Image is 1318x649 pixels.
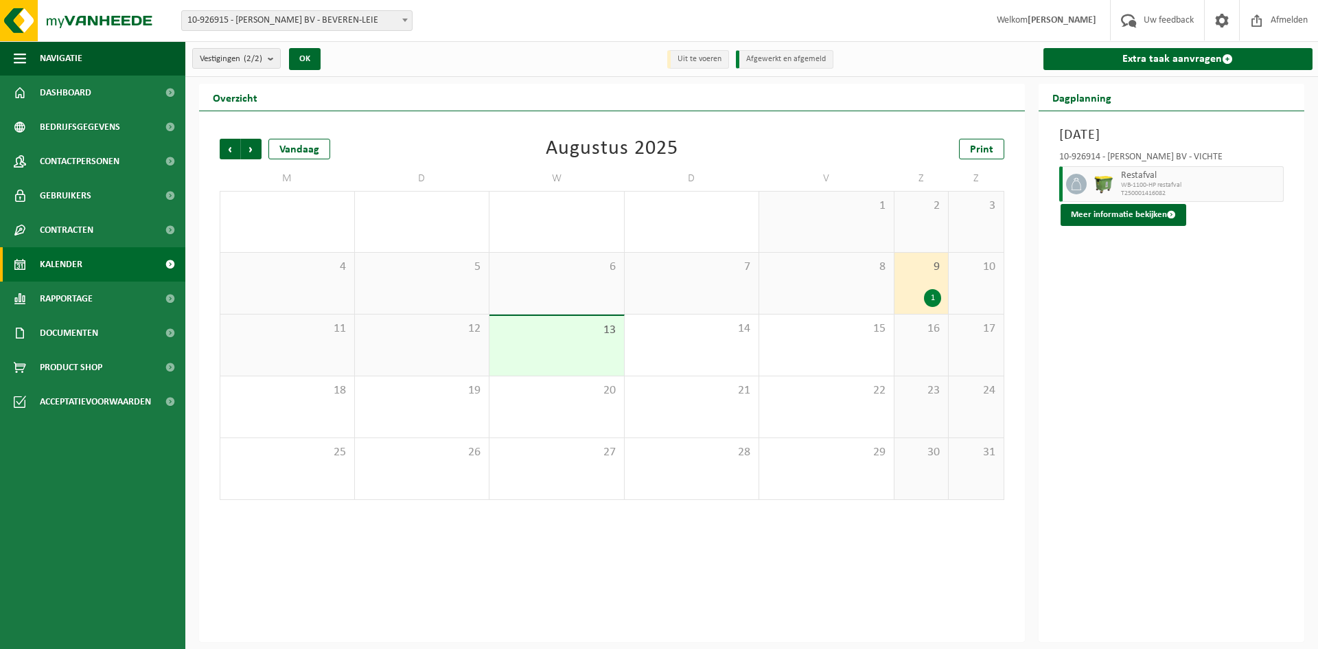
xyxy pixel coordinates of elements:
[1028,15,1096,25] strong: [PERSON_NAME]
[268,139,330,159] div: Vandaag
[625,166,760,191] td: D
[40,110,120,144] span: Bedrijfsgegevens
[227,445,347,460] span: 25
[736,50,833,69] li: Afgewerkt en afgemeld
[766,445,887,460] span: 29
[1121,170,1280,181] span: Restafval
[362,260,483,275] span: 5
[496,260,617,275] span: 6
[40,247,82,282] span: Kalender
[766,198,887,214] span: 1
[40,282,93,316] span: Rapportage
[956,321,996,337] span: 17
[632,445,752,460] span: 28
[766,383,887,398] span: 22
[489,166,625,191] td: W
[182,11,412,30] span: 10-926915 - PEDRO VERLEDENS BV - BEVEREN-LEIE
[181,10,413,31] span: 10-926915 - PEDRO VERLEDENS BV - BEVEREN-LEIE
[244,54,262,63] count: (2/2)
[199,84,271,111] h2: Overzicht
[956,383,996,398] span: 24
[632,383,752,398] span: 21
[546,139,678,159] div: Augustus 2025
[1043,48,1313,70] a: Extra taak aanvragen
[759,166,894,191] td: V
[956,198,996,214] span: 3
[1121,190,1280,198] span: T250001416082
[200,49,262,69] span: Vestigingen
[227,321,347,337] span: 11
[220,166,355,191] td: M
[901,445,942,460] span: 30
[1061,204,1186,226] button: Meer informatie bekijken
[496,323,617,338] span: 13
[766,321,887,337] span: 15
[901,383,942,398] span: 23
[40,144,119,179] span: Contactpersonen
[959,139,1004,159] a: Print
[496,383,617,398] span: 20
[1059,125,1284,146] h3: [DATE]
[220,139,240,159] span: Vorige
[901,260,942,275] span: 9
[1039,84,1125,111] h2: Dagplanning
[667,50,729,69] li: Uit te voeren
[1094,174,1114,194] img: WB-1100-HPE-GN-50
[289,48,321,70] button: OK
[1121,181,1280,190] span: WB-1100-HP restafval
[766,260,887,275] span: 8
[924,289,941,307] div: 1
[970,144,993,155] span: Print
[40,316,98,350] span: Documenten
[40,179,91,213] span: Gebruikers
[40,385,151,419] span: Acceptatievoorwaarden
[241,139,262,159] span: Volgende
[956,445,996,460] span: 31
[362,383,483,398] span: 19
[496,445,617,460] span: 27
[632,321,752,337] span: 14
[901,198,942,214] span: 2
[632,260,752,275] span: 7
[40,213,93,247] span: Contracten
[355,166,490,191] td: D
[40,350,102,385] span: Product Shop
[362,321,483,337] span: 12
[40,41,82,76] span: Navigatie
[227,260,347,275] span: 4
[956,260,996,275] span: 10
[949,166,1004,191] td: Z
[901,321,942,337] span: 16
[40,76,91,110] span: Dashboard
[227,383,347,398] span: 18
[894,166,949,191] td: Z
[1059,152,1284,166] div: 10-926914 - [PERSON_NAME] BV - VICHTE
[362,445,483,460] span: 26
[192,48,281,69] button: Vestigingen(2/2)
